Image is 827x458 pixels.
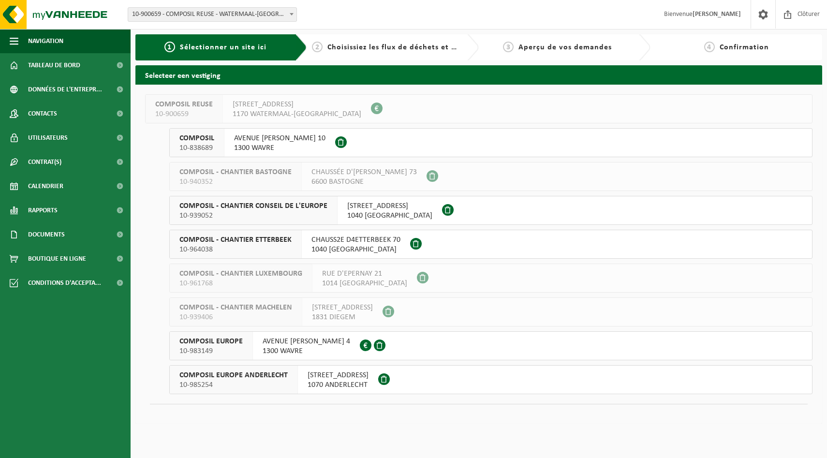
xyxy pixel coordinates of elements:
[28,174,63,198] span: Calendrier
[179,211,327,221] span: 10-939052
[179,177,292,187] span: 10-940352
[28,77,102,102] span: Données de l'entrepr...
[311,177,417,187] span: 6600 BASTOGNE
[179,201,327,211] span: COMPOSIL - CHANTIER CONSEIL DE L'EUROPE
[155,109,213,119] span: 10-900659
[179,167,292,177] span: COMPOSIL - CHANTIER BASTOGNE
[179,269,302,279] span: COMPOSIL - CHANTIER LUXEMBOURG
[518,44,612,51] span: Aperçu de vos demandes
[179,346,243,356] span: 10-983149
[311,235,400,245] span: CHAUSS2E D4ETTERBEEK 70
[322,269,407,279] span: RUE D'EPERNAY 21
[263,337,350,346] span: AVENUE [PERSON_NAME] 4
[234,133,325,143] span: AVENUE [PERSON_NAME] 10
[28,29,63,53] span: Navigation
[179,337,243,346] span: COMPOSIL EUROPE
[179,235,292,245] span: COMPOSIL - CHANTIER ETTERBEEK
[327,44,488,51] span: Choisissiez les flux de déchets et récipients
[312,312,373,322] span: 1831 DIEGEM
[233,109,361,119] span: 1170 WATERMAAL-[GEOGRAPHIC_DATA]
[179,303,292,312] span: COMPOSIL - CHANTIER MACHELEN
[28,198,58,222] span: Rapports
[164,42,175,52] span: 1
[169,331,812,360] button: COMPOSIL EUROPE 10-983149 AVENUE [PERSON_NAME] 41300 WAVRE
[179,370,288,380] span: COMPOSIL EUROPE ANDERLECHT
[179,133,214,143] span: COMPOSIL
[155,100,213,109] span: COMPOSIL REUSE
[503,42,514,52] span: 3
[233,100,361,109] span: [STREET_ADDRESS]
[312,303,373,312] span: [STREET_ADDRESS]
[28,247,86,271] span: Boutique en ligne
[128,7,297,22] span: 10-900659 - COMPOSIL REUSE - WATERMAAL-BOSVOORDE
[135,65,822,84] h2: Selecteer een vestiging
[28,53,80,77] span: Tableau de bord
[169,196,812,225] button: COMPOSIL - CHANTIER CONSEIL DE L'EUROPE 10-939052 [STREET_ADDRESS]1040 [GEOGRAPHIC_DATA]
[128,8,296,21] span: 10-900659 - COMPOSIL REUSE - WATERMAAL-BOSVOORDE
[311,167,417,177] span: CHAUSSÉE D'[PERSON_NAME] 73
[720,44,769,51] span: Confirmation
[234,143,325,153] span: 1300 WAVRE
[169,128,812,157] button: COMPOSIL 10-838689 AVENUE [PERSON_NAME] 101300 WAVRE
[28,126,68,150] span: Utilisateurs
[179,279,302,288] span: 10-961768
[704,42,715,52] span: 4
[693,11,741,18] strong: [PERSON_NAME]
[28,102,57,126] span: Contacts
[312,42,323,52] span: 2
[322,279,407,288] span: 1014 [GEOGRAPHIC_DATA]
[347,201,432,211] span: [STREET_ADDRESS]
[308,380,369,390] span: 1070 ANDERLECHT
[28,271,101,295] span: Conditions d'accepta...
[169,230,812,259] button: COMPOSIL - CHANTIER ETTERBEEK 10-964038 CHAUSS2E D4ETTERBEEK 701040 [GEOGRAPHIC_DATA]
[28,222,65,247] span: Documents
[169,365,812,394] button: COMPOSIL EUROPE ANDERLECHT 10-985254 [STREET_ADDRESS]1070 ANDERLECHT
[179,245,292,254] span: 10-964038
[308,370,369,380] span: [STREET_ADDRESS]
[311,245,400,254] span: 1040 [GEOGRAPHIC_DATA]
[347,211,432,221] span: 1040 [GEOGRAPHIC_DATA]
[179,380,288,390] span: 10-985254
[263,346,350,356] span: 1300 WAVRE
[179,312,292,322] span: 10-939406
[28,150,61,174] span: Contrat(s)
[179,143,214,153] span: 10-838689
[180,44,266,51] span: Sélectionner un site ici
